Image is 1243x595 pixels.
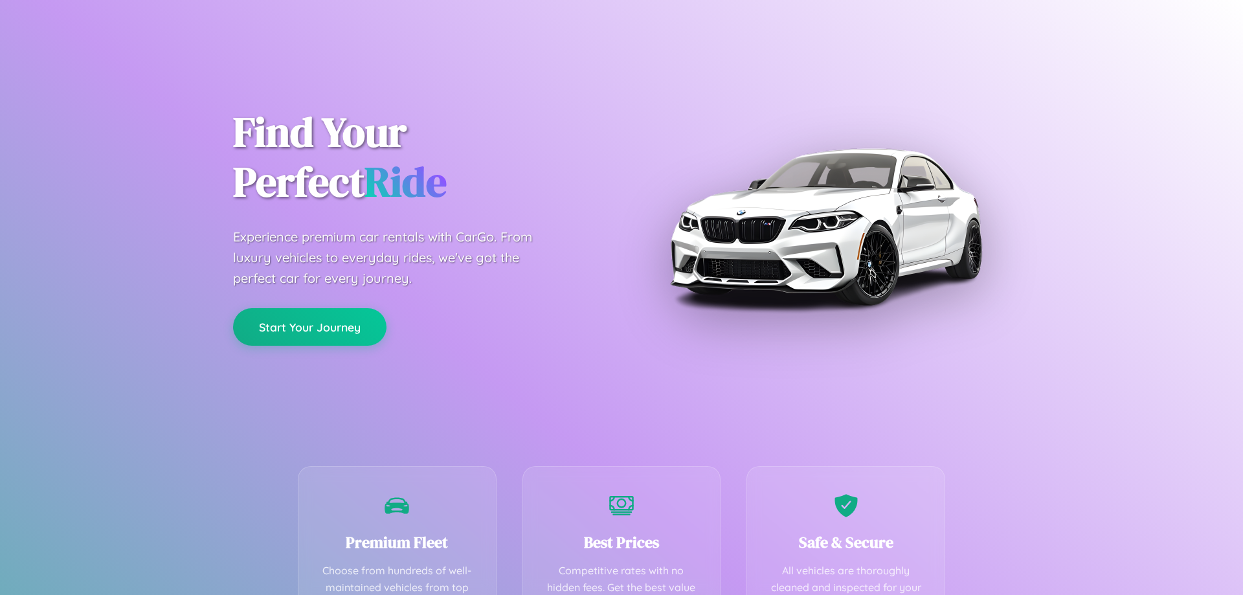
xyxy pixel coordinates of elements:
[233,227,557,289] p: Experience premium car rentals with CarGo. From luxury vehicles to everyday rides, we've got the ...
[233,107,602,207] h1: Find Your Perfect
[364,153,447,210] span: Ride
[767,532,925,553] h3: Safe & Secure
[664,65,987,388] img: Premium BMW car rental vehicle
[233,308,386,346] button: Start Your Journey
[318,532,476,553] h3: Premium Fleet
[543,532,701,553] h3: Best Prices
